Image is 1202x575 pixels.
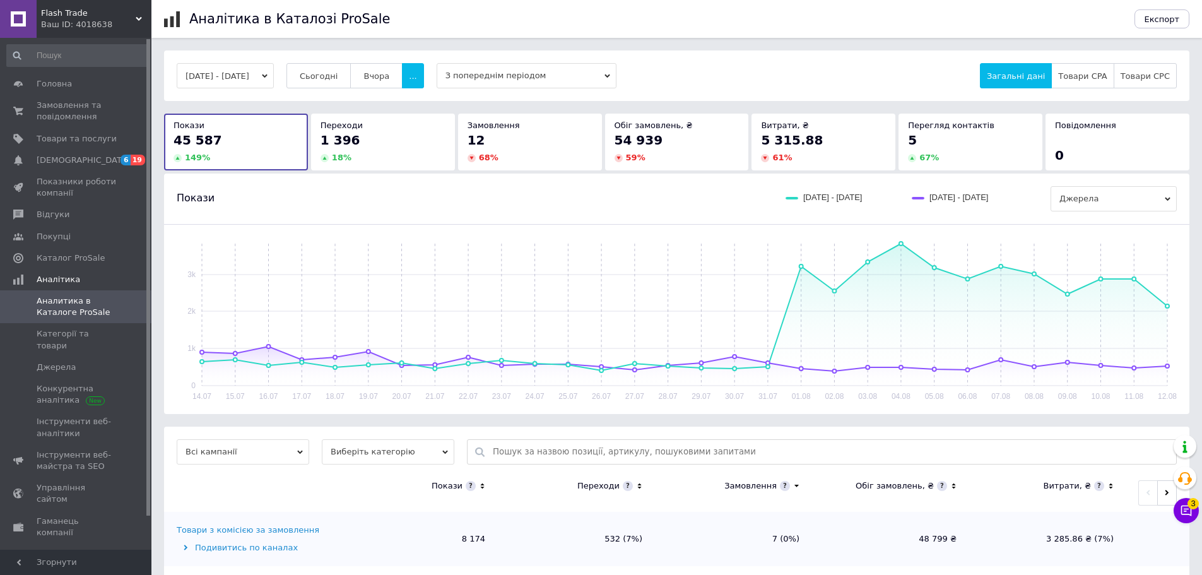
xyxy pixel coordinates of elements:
text: 03.08 [858,392,877,401]
button: Товари CPC [1114,63,1177,88]
span: Обіг замовлень, ₴ [615,121,693,130]
text: 19.07 [359,392,378,401]
text: 18.07 [326,392,345,401]
text: 17.07 [292,392,311,401]
span: 68 % [479,153,498,162]
text: 10.08 [1091,392,1110,401]
span: Конкурентна аналітика [37,383,117,406]
span: Витрати, ₴ [761,121,809,130]
span: Категорії та товари [37,328,117,351]
text: 01.08 [792,392,811,401]
span: Інструменти веб-аналітики [37,416,117,439]
span: 0 [1055,148,1064,163]
span: З попереднім періодом [437,63,616,88]
text: 24.07 [526,392,545,401]
button: ... [402,63,423,88]
span: Каталог ProSale [37,252,105,264]
text: 14.07 [192,392,211,401]
span: Вчора [363,71,389,81]
span: Головна [37,78,72,90]
span: ... [409,71,416,81]
button: Сьогодні [286,63,351,88]
div: Покази [432,480,463,492]
text: 09.08 [1058,392,1077,401]
span: 5 315.88 [761,133,823,148]
span: Замовлення [468,121,520,130]
span: Показники роботи компанії [37,176,117,199]
span: Покази [177,191,215,205]
span: Flash Trade [41,8,136,19]
text: 20.07 [392,392,411,401]
div: Товари з комісією за замовлення [177,525,319,536]
text: 2k [187,307,196,316]
span: Експорт [1145,15,1180,24]
text: 05.08 [925,392,944,401]
span: Всі кампанії [177,439,309,465]
div: Замовлення [724,480,777,492]
text: 0 [191,381,196,390]
div: Обіг замовлень, ₴ [856,480,934,492]
text: 07.08 [991,392,1010,401]
text: 26.07 [592,392,611,401]
span: 5 [908,133,917,148]
text: 16.07 [259,392,278,401]
text: 21.07 [425,392,444,401]
span: Аналітика [37,274,80,285]
span: Покази [174,121,204,130]
div: Подивитись по каналах [177,542,338,554]
text: 30.07 [725,392,744,401]
text: 1k [187,344,196,353]
span: Джерела [1051,186,1177,211]
button: Товари CPA [1051,63,1114,88]
button: Експорт [1134,9,1190,28]
span: 19 [131,155,145,165]
text: 27.07 [625,392,644,401]
span: Сьогодні [300,71,338,81]
span: 1 396 [321,133,360,148]
button: Загальні дані [980,63,1052,88]
text: 28.07 [659,392,678,401]
span: Джерела [37,362,76,373]
td: 8 174 [341,512,498,566]
span: Відгуки [37,209,69,220]
text: 31.07 [758,392,777,401]
input: Пошук за назвою позиції, артикулу, пошуковими запитами [493,440,1170,464]
span: 67 % [919,153,939,162]
td: 3 285.86 ₴ (7%) [969,512,1126,566]
text: 12.08 [1158,392,1177,401]
text: 25.07 [558,392,577,401]
span: [DEMOGRAPHIC_DATA] [37,155,130,166]
button: Вчора [350,63,403,88]
div: Переходи [577,480,620,492]
div: Ваш ID: 4018638 [41,19,151,30]
span: 45 587 [174,133,222,148]
span: 149 % [185,153,210,162]
span: 54 939 [615,133,663,148]
span: Покупці [37,231,71,242]
span: Переходи [321,121,363,130]
span: 12 [468,133,485,148]
text: 04.08 [892,392,910,401]
span: Виберіть категорію [322,439,454,465]
span: 18 % [332,153,351,162]
text: 15.07 [226,392,245,401]
input: Пошук [6,44,149,67]
span: Аналитика в Каталоге ProSale [37,295,117,318]
span: Товари CPA [1058,71,1107,81]
span: Загальні дані [987,71,1045,81]
text: 23.07 [492,392,511,401]
text: 22.07 [459,392,478,401]
span: Перегляд контактів [908,121,994,130]
span: 6 [121,155,131,165]
td: 532 (7%) [498,512,655,566]
span: 61 % [772,153,792,162]
span: 59 % [626,153,645,162]
span: Гаманець компанії [37,516,117,538]
text: 08.08 [1025,392,1044,401]
text: 06.08 [958,392,977,401]
text: 3k [187,270,196,279]
text: 02.08 [825,392,844,401]
button: [DATE] - [DATE] [177,63,274,88]
text: 11.08 [1124,392,1143,401]
span: 3 [1187,496,1199,507]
